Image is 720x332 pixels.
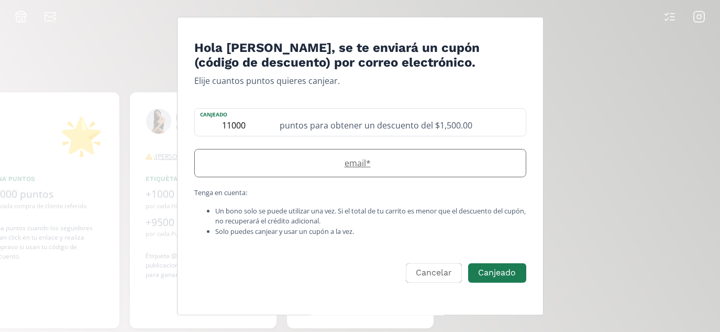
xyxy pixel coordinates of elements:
[468,263,526,283] button: Canjeado
[195,109,273,119] label: Canjeado
[194,188,526,198] p: Tenga en cuenta:
[273,109,526,136] div: puntos para obtener un descuento del $1,500.00
[215,206,526,226] li: Un bono solo se puede utilizar una vez. Si el total de tu carrito es menor que el descuento del c...
[215,227,526,237] li: Solo puedes canjear y usar un cupón a la vez.
[194,74,526,87] p: Elije cuantos puntos quieres canjear.
[406,263,462,283] button: Cancelar
[195,157,515,169] label: email *
[177,17,544,316] div: Edit Program
[194,40,526,71] h4: Hola [PERSON_NAME], se te enviará un cupón (código de descuento) por correo electrónico.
